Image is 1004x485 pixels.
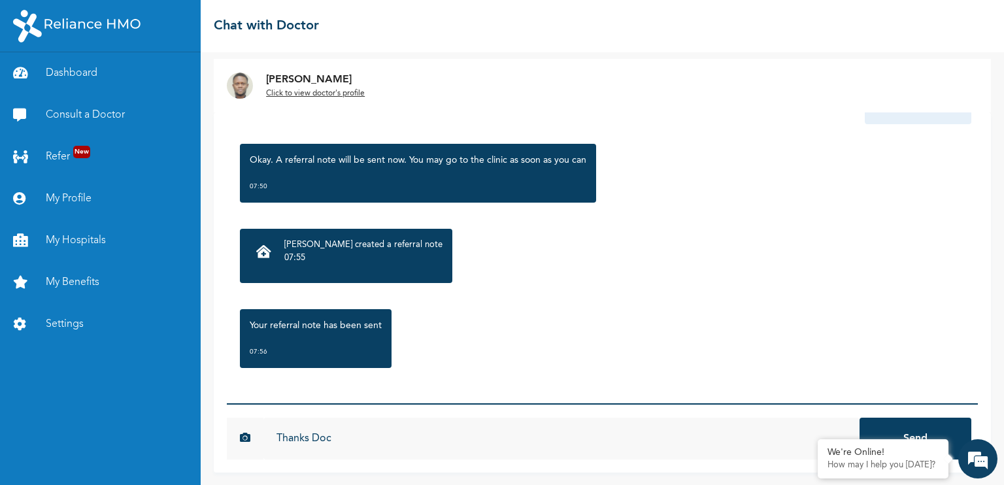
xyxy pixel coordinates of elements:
p: Okay. A referral note will be sent now. You may go to the clinic as soon as you can [250,154,586,167]
div: 07:56 [250,345,382,358]
p: 07:55 [284,252,443,265]
p: How may I help you today? [828,460,939,471]
div: 07:50 [250,180,586,193]
input: Chat with doctor [263,418,860,460]
p: [PERSON_NAME] [266,72,365,88]
p: [PERSON_NAME] created a referral note [284,239,443,252]
img: Dr. undefined` [227,73,253,99]
button: Send [860,418,971,460]
h2: Chat with Doctor [214,16,319,36]
div: We're Online! [828,447,939,458]
span: New [73,146,90,158]
img: RelianceHMO's Logo [13,10,141,42]
p: Your referral note has been sent [250,319,382,332]
u: Click to view doctor's profile [266,90,365,97]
